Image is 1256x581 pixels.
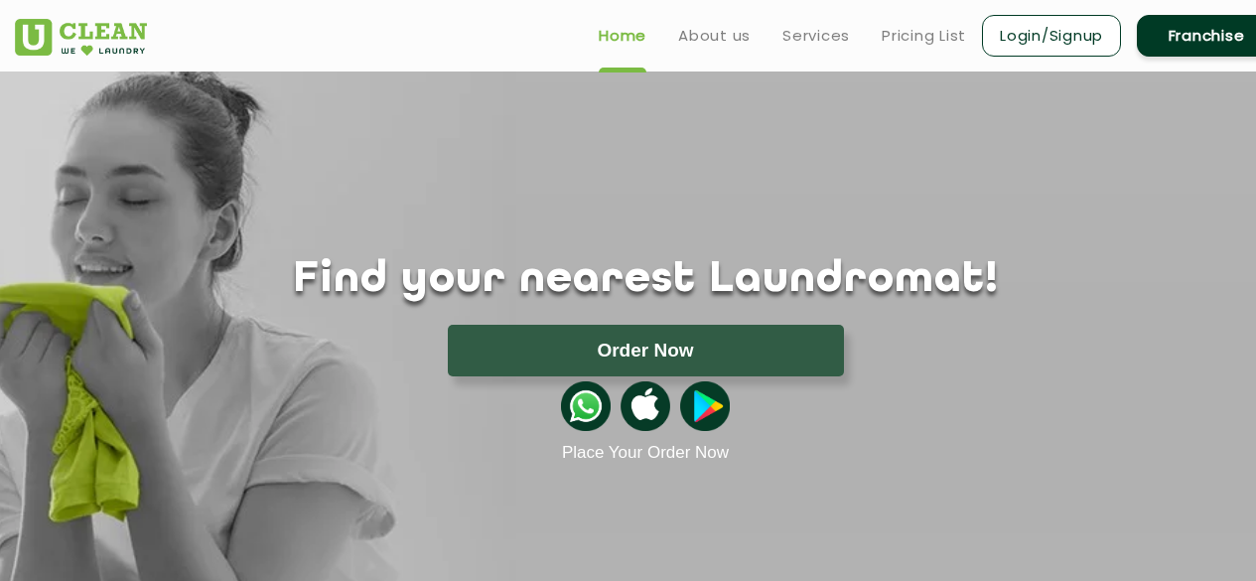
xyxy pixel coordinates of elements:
a: Services [782,24,850,48]
img: whatsappicon.png [561,381,611,431]
button: Order Now [448,325,844,376]
a: Login/Signup [982,15,1121,57]
a: Home [599,24,646,48]
img: apple-icon.png [621,381,670,431]
a: About us [678,24,751,48]
a: Place Your Order Now [562,443,729,463]
img: UClean Laundry and Dry Cleaning [15,19,147,56]
a: Pricing List [882,24,966,48]
img: playstoreicon.png [680,381,730,431]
